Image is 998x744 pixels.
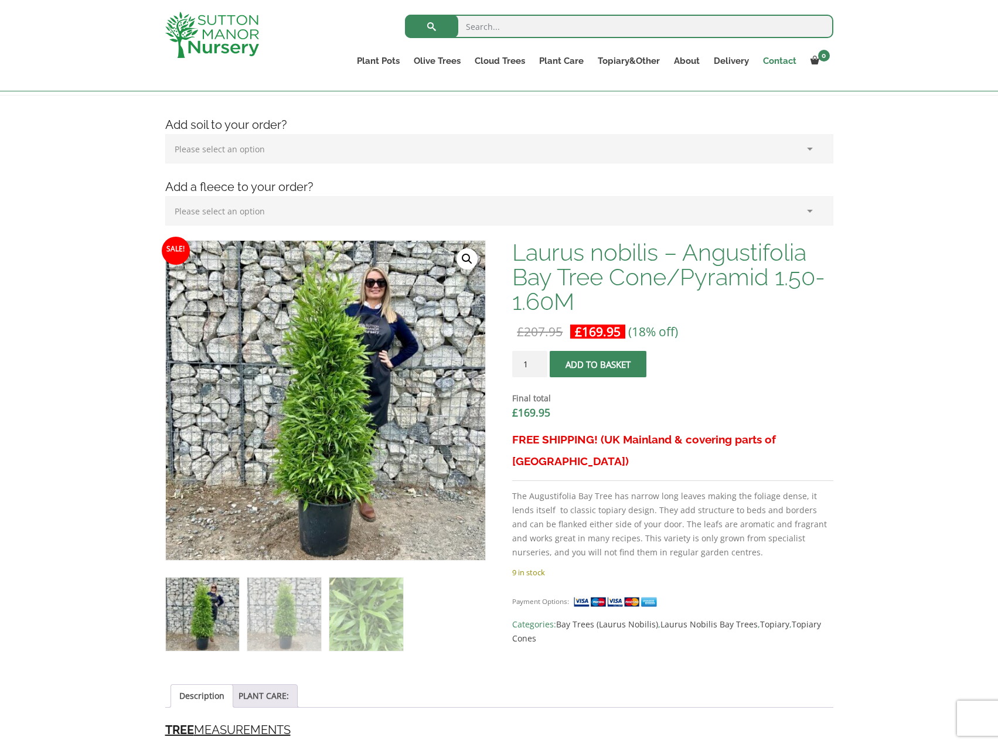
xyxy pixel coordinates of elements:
small: Payment Options: [512,597,569,606]
strong: TREE [165,723,194,737]
a: Plant Pots [350,53,407,69]
h3: FREE SHIPPING! (UK Mainland & covering parts of [GEOGRAPHIC_DATA]) [512,429,833,472]
span: (18% off) [628,323,678,340]
img: payment supported [573,596,661,608]
a: Topiary [760,619,789,630]
a: Cloud Trees [468,53,532,69]
input: Product quantity [512,351,547,377]
img: Laurus nobilis - Angustifolia Bay Tree Cone/Pyramid 1.50-1.60M [166,578,239,651]
bdi: 207.95 [517,323,563,340]
button: Add to basket [550,351,646,377]
span: £ [517,323,524,340]
span: MEASUREMENTS [165,723,291,737]
a: PLANT CARE: [239,685,289,707]
p: The Augustifolia Bay Tree has narrow long leaves making the foliage dense, it lends itself to cla... [512,489,833,559]
a: Olive Trees [407,53,468,69]
img: Laurus nobilis - Angustifolia Bay Tree Cone/Pyramid 1.50-1.60M - Image 2 [247,578,321,651]
h4: Add soil to your order? [156,116,842,134]
span: 0 [818,50,830,62]
a: About [667,53,707,69]
img: logo [165,12,259,58]
a: Description [179,685,224,707]
a: Topiary&Other [591,53,667,69]
a: Delivery [707,53,756,69]
bdi: 169.95 [512,405,550,419]
a: Contact [756,53,803,69]
span: Sale! [162,237,190,265]
span: £ [512,405,518,419]
a: Bay Trees (Laurus Nobilis) [556,619,658,630]
span: £ [575,323,582,340]
input: Search... [405,15,833,38]
img: Laurus nobilis - Angustifolia Bay Tree Cone/Pyramid 1.50-1.60M - Image 3 [329,578,403,651]
a: Laurus Nobilis Bay Trees [660,619,758,630]
p: 9 in stock [512,565,833,579]
a: View full-screen image gallery [457,248,478,269]
h4: Add a fleece to your order? [156,178,842,196]
a: Plant Care [532,53,591,69]
bdi: 169.95 [575,323,621,340]
dt: Final total [512,391,833,405]
span: Categories: , , , [512,617,833,646]
h1: Laurus nobilis – Angustifolia Bay Tree Cone/Pyramid 1.50-1.60M [512,240,833,314]
a: 0 [803,53,833,69]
